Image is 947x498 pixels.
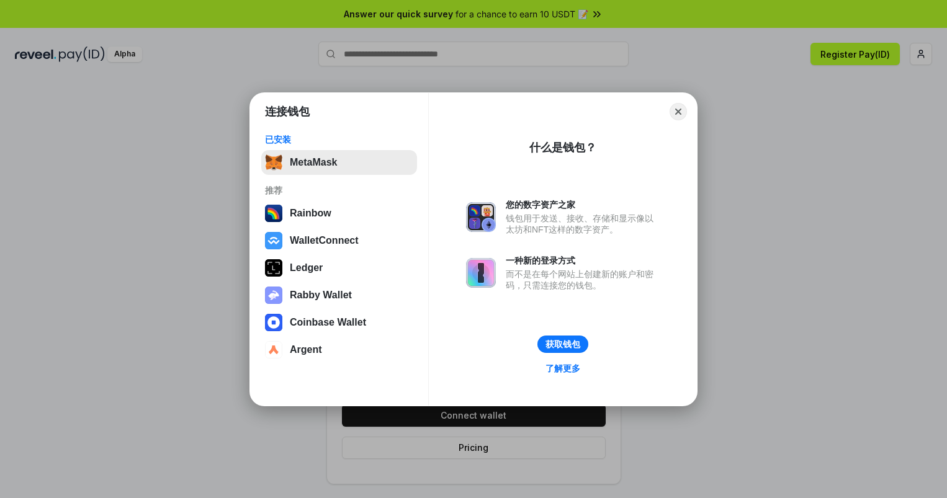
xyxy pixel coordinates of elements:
div: Rabby Wallet [290,290,352,301]
div: 推荐 [265,185,413,196]
div: 已安装 [265,134,413,145]
button: Rainbow [261,201,417,226]
div: Ledger [290,262,323,273]
button: Close [670,103,687,120]
button: Rabby Wallet [261,283,417,308]
img: svg+xml,%3Csvg%20xmlns%3D%22http%3A%2F%2Fwww.w3.org%2F2000%2Fsvg%22%20fill%3D%22none%22%20viewBox... [265,287,282,304]
div: Rainbow [290,208,331,219]
img: svg+xml,%3Csvg%20width%3D%2228%22%20height%3D%2228%22%20viewBox%3D%220%200%2028%2028%22%20fill%3D... [265,232,282,249]
div: MetaMask [290,157,337,168]
img: svg+xml,%3Csvg%20width%3D%2228%22%20height%3D%2228%22%20viewBox%3D%220%200%2028%2028%22%20fill%3D... [265,341,282,358]
div: 钱包用于发送、接收、存储和显示像以太坊和NFT这样的数字资产。 [506,213,660,235]
button: MetaMask [261,150,417,175]
div: 您的数字资产之家 [506,199,660,210]
button: Ledger [261,256,417,280]
img: svg+xml,%3Csvg%20width%3D%2228%22%20height%3D%2228%22%20viewBox%3D%220%200%2028%2028%22%20fill%3D... [265,314,282,331]
div: 而不是在每个网站上创建新的账户和密码，只需连接您的钱包。 [506,269,660,291]
div: Argent [290,344,322,355]
button: Coinbase Wallet [261,310,417,335]
img: svg+xml,%3Csvg%20xmlns%3D%22http%3A%2F%2Fwww.w3.org%2F2000%2Fsvg%22%20fill%3D%22none%22%20viewBox... [466,258,496,288]
img: svg+xml,%3Csvg%20xmlns%3D%22http%3A%2F%2Fwww.w3.org%2F2000%2Fsvg%22%20fill%3D%22none%22%20viewBox... [466,202,496,232]
img: svg+xml,%3Csvg%20fill%3D%22none%22%20height%3D%2233%22%20viewBox%3D%220%200%2035%2033%22%20width%... [265,154,282,171]
img: svg+xml,%3Csvg%20xmlns%3D%22http%3A%2F%2Fwww.w3.org%2F2000%2Fsvg%22%20width%3D%2228%22%20height%3... [265,259,282,277]
div: 什么是钱包？ [529,140,596,155]
button: Argent [261,337,417,362]
button: 获取钱包 [537,336,588,353]
div: 一种新的登录方式 [506,255,660,266]
h1: 连接钱包 [265,104,310,119]
img: svg+xml,%3Csvg%20width%3D%22120%22%20height%3D%22120%22%20viewBox%3D%220%200%20120%20120%22%20fil... [265,205,282,222]
div: Coinbase Wallet [290,317,366,328]
div: 获取钱包 [545,339,580,350]
a: 了解更多 [538,360,588,376]
div: WalletConnect [290,235,359,246]
button: WalletConnect [261,228,417,253]
div: 了解更多 [545,363,580,374]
